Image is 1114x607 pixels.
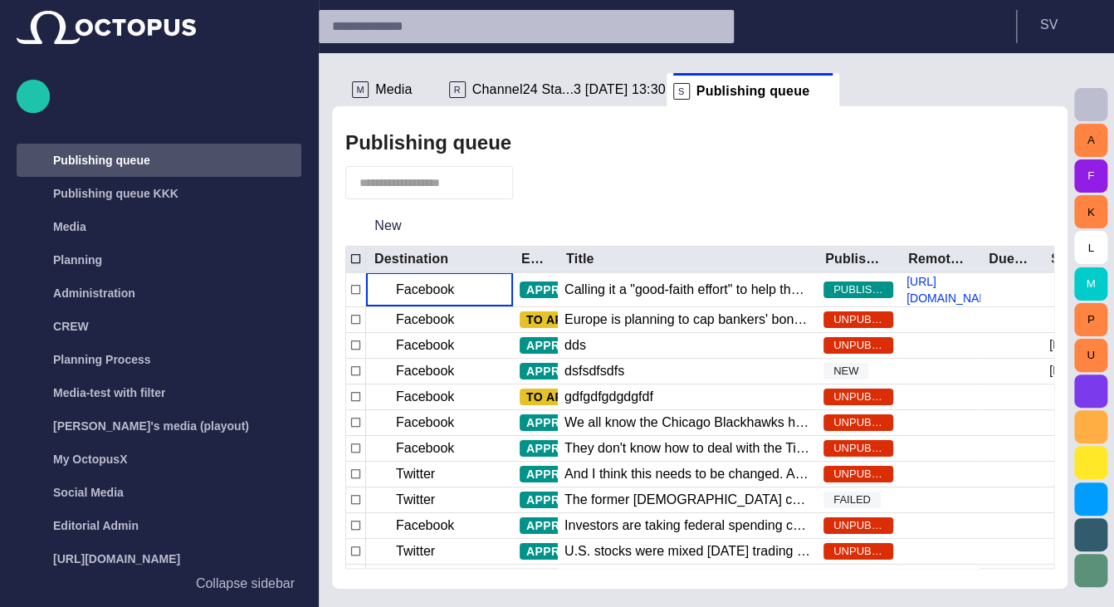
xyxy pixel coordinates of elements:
[520,466,618,482] button: APPROVED
[520,389,628,405] button: TO APPROVE
[521,251,545,267] div: Editorial status
[823,363,868,379] span: NEW
[520,363,618,379] button: APPROVED
[823,466,893,482] span: UNPUBLISHED
[396,438,454,458] p: Facebook
[345,211,431,241] button: New
[17,567,301,600] button: Collapse sidebar
[53,152,150,169] p: Publishing queue
[1040,15,1058,35] p: S V
[396,464,435,484] p: Twitter
[53,517,139,534] p: Editorial Admin
[566,251,594,267] div: Title
[520,414,618,431] button: APPROVED
[564,491,810,509] div: The former England captain made 115 appearances for his country and 394 for Manchester United
[396,541,435,561] p: Twitter
[396,387,454,407] p: Facebook
[564,388,653,406] div: gdfgdfgdgdgfdf
[564,311,810,329] div: Europe is planning to cap bankers' bonuses in a bid to curb the kind of reckless risk taking that...
[1074,339,1107,372] button: U
[696,83,809,100] span: Publishing queue
[1074,267,1107,301] button: M
[53,418,249,434] p: [PERSON_NAME]'s media (playout)
[396,490,435,510] p: Twitter
[196,574,295,594] p: Collapse sidebar
[1074,231,1107,264] button: L
[17,542,301,575] div: [URL][DOMAIN_NAME]
[564,414,810,432] div: We all know the Chicago Blackhawks have been soaring this season in the NHL, but what about the p...
[673,83,690,100] p: S
[352,81,369,98] p: M
[53,451,127,467] p: My OctopusX
[449,81,466,98] p: R
[53,318,89,335] p: CREW
[396,335,454,355] p: Facebook
[396,310,454,330] p: Facebook
[1027,10,1104,40] button: SV
[520,517,618,534] button: APPROVED
[908,251,969,267] div: RemoteLink
[823,281,893,298] span: PUBLISHED
[53,285,135,301] p: Administration
[823,337,893,354] span: UNPUBLISHED
[1074,195,1107,228] button: K
[345,73,442,106] div: MMedia
[667,73,839,106] div: SPublishing queue
[564,465,810,483] div: And I think this needs to be changed. And if you want to solve the dsajfsadl jflkdsa
[345,131,511,154] h2: Publishing queue
[17,409,301,443] div: [PERSON_NAME]'s media (playout)
[53,185,178,202] p: Publishing queue KKK
[17,310,301,343] div: CREW
[520,337,618,354] button: APPROVED
[823,440,893,457] span: UNPUBLISHED
[520,492,618,508] button: APPROVED
[900,273,1006,306] a: [URL][DOMAIN_NAME]
[564,281,810,299] div: Calling it a "good-faith effort" to help the Egyptian people, U.S. Secretary of State John Kerry ...
[1074,159,1107,193] button: F
[564,439,810,458] div: They don't know how to deal with the Tibetan issue. And I think this shows completed failure of C...
[53,351,150,368] p: Planning Process
[396,413,454,433] p: Facebook
[396,516,454,536] p: Facebook
[53,218,86,235] p: Media
[17,11,196,44] img: Octopus News Room
[17,210,301,243] div: Media
[442,73,667,106] div: RChannel24 Sta...3 [DATE] 13:30
[472,81,666,98] span: Channel24 Sta...3 [DATE] 13:30
[564,516,810,535] div: Investors are taking federal spending cuts in the United States in stride.
[375,81,413,98] span: Media
[823,517,893,534] span: UNPUBLISHED
[520,440,618,457] button: APPROVED
[823,492,881,508] span: FAILED
[53,484,124,501] p: Social Media
[17,376,301,409] div: Media-test with filter
[989,251,1029,267] div: Due date
[520,311,628,328] button: TO APPROVE
[520,281,618,298] button: APPROVED
[564,336,586,355] div: dds
[53,551,180,567] p: [URL][DOMAIN_NAME]
[564,362,624,380] div: dsfsdfsdfs
[1051,251,1092,267] div: Scheduled
[396,361,454,381] p: Facebook
[396,280,454,300] p: Facebook
[564,542,810,560] div: U.S. stocks were mixed Monday, the first trading day since the so-called sequester went into effe...
[1074,124,1107,157] button: A
[520,543,618,560] button: APPROVED
[53,384,165,401] p: Media-test with filter
[823,311,893,328] span: UNPUBLISHED
[374,251,448,267] div: Destination
[825,251,887,267] div: Publishing status
[53,252,102,268] p: Planning
[823,389,893,405] span: UNPUBLISHED
[1074,303,1107,336] button: P
[17,144,301,177] div: Publishing queue
[823,543,893,560] span: UNPUBLISHED
[823,414,893,431] span: UNPUBLISHED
